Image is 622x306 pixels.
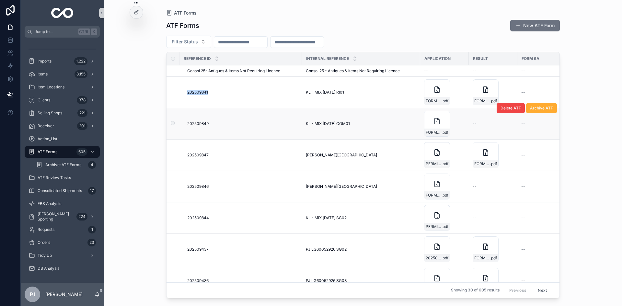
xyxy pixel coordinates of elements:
[187,121,209,126] span: 202509849
[25,107,100,119] a: Selling Shops221
[306,121,350,126] span: KL - MIX [DATE] COM01
[25,68,100,80] a: Items8,155
[501,106,521,111] span: Delete ATF
[521,121,562,126] a: --
[474,98,490,104] span: FORM6PARTI-APPROVED-KL---MIX-[DATE]-RI01
[473,121,477,126] span: --
[442,130,448,135] span: .pdf
[306,90,416,95] a: KL - MIX [DATE] RI01
[35,29,76,34] span: Jump to...
[187,121,298,126] a: 202509849
[424,56,451,61] span: Application
[306,247,347,252] span: PJ LG60052926 SG02
[473,68,513,74] a: --
[38,85,64,90] span: Item Locations
[521,121,525,126] span: --
[306,278,416,283] a: PJ LG60052926 SG03
[442,193,448,198] span: .pdf
[21,38,104,283] div: scrollable content
[187,68,298,74] a: Consol 25- Antiques & Items Not Requiring Licence
[77,122,87,130] div: 201
[473,184,513,189] a: --
[521,215,525,221] span: --
[187,153,298,158] a: 202509847
[530,106,553,111] span: Archive ATF
[25,120,100,132] a: Receiver201
[424,142,465,168] a: PERMIT-PENDING-FORM6PARTI-PENDING-RESEARCH-[PERSON_NAME][GEOGRAPHIC_DATA]-RI02.pdf
[38,123,54,129] span: Receiver
[45,162,81,167] span: Archive: ATF Forms
[424,68,465,74] a: --
[32,159,100,171] a: Archive: ATF Forms4
[76,148,87,156] div: 605
[306,121,416,126] a: KL - MIX [DATE] COM01
[187,278,209,283] span: 202509436
[76,213,87,221] div: 224
[38,175,71,180] span: ATF Review Tasks
[424,174,465,199] a: FORM6PARTI-SUBMITTED-[PERSON_NAME][GEOGRAPHIC_DATA]-RI01.pdf
[25,185,100,197] a: Consolidated Shipments17
[473,68,477,74] span: --
[473,121,513,126] a: --
[87,239,96,246] div: 23
[306,247,416,252] a: PJ LG60052926 SG02
[521,68,562,74] a: --
[38,253,52,258] span: Tidy Up
[510,20,560,31] button: New ATF Form
[426,255,442,261] span: 202509437-FORM6PARTI-SUBMITTED-PJ-LG60052926-SG02.pdf
[38,110,62,116] span: Selling Shops
[424,205,465,231] a: PERMIT-PENDING-FORM6PARTI-PENDING-RESEARCH-KL---MIX-[DATE]-SG02.pdf.pdf
[306,184,377,189] span: [PERSON_NAME][GEOGRAPHIC_DATA]
[533,285,551,295] button: Next
[25,237,100,248] a: Orders23
[77,96,87,104] div: 378
[306,215,347,221] span: KL - MIX [DATE] SG02
[426,193,442,198] span: FORM6PARTI-SUBMITTED-[PERSON_NAME][GEOGRAPHIC_DATA]-RI01
[187,68,280,74] span: Consol 25- Antiques & Items Not Requiring Licence
[521,278,562,283] a: --
[306,68,400,74] span: Consol 25 - Antiques & Items Not Requiring Licence
[38,188,82,193] span: Consolidated Shipments
[424,68,428,74] span: --
[473,215,477,221] span: --
[88,161,96,169] div: 4
[25,198,100,210] a: FBS Analysis
[38,136,57,142] span: Action_List
[25,172,100,184] a: ATF Review Tasks
[306,278,347,283] span: PJ LG60052926 SG03
[38,59,52,64] span: Imports
[306,153,377,158] span: [PERSON_NAME][GEOGRAPHIC_DATA]
[306,56,349,61] span: Internal Reference
[38,240,50,245] span: Orders
[521,153,525,158] span: --
[25,250,100,261] a: Tidy Up
[521,68,525,74] span: --
[521,184,562,189] a: --
[490,98,497,104] span: .pdf
[38,201,61,206] span: FBS Analysis
[424,236,465,262] a: 202509437-FORM6PARTI-SUBMITTED-PJ-LG60052926-SG02.pdf.pdf
[306,90,344,95] span: KL - MIX [DATE] RI01
[426,161,442,166] span: PERMIT-PENDING-FORM6PARTI-PENDING-RESEARCH-[PERSON_NAME][GEOGRAPHIC_DATA]-RI02
[473,268,513,294] a: FORM6PARTI-APPROVED-PJ-LG60052926-SG03.pdf
[474,255,490,261] span: FORM6PARTI-PARTIALLY-APPROVED-PJ-LG60052926-SG02
[174,10,197,16] span: ATF Forms
[38,266,59,271] span: DB Analysis
[25,26,100,38] button: Jump to...CtrlK
[25,94,100,106] a: Clients378
[521,90,562,95] a: --
[166,21,199,30] h1: ATF Forms
[442,161,448,166] span: .pdf
[74,57,87,65] div: 1,222
[25,133,100,145] a: Action_List
[187,215,209,221] span: 202509844
[172,39,198,45] span: Filter Status
[473,184,477,189] span: --
[473,142,513,168] a: FORM6PARTI-APPROVED-[PERSON_NAME][GEOGRAPHIC_DATA]-RI01.pdf
[88,187,96,195] div: 17
[306,184,416,189] a: [PERSON_NAME][GEOGRAPHIC_DATA]
[75,70,87,78] div: 8,155
[187,184,209,189] span: 202509846
[25,263,100,274] a: DB Analysis
[442,98,448,104] span: .pdf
